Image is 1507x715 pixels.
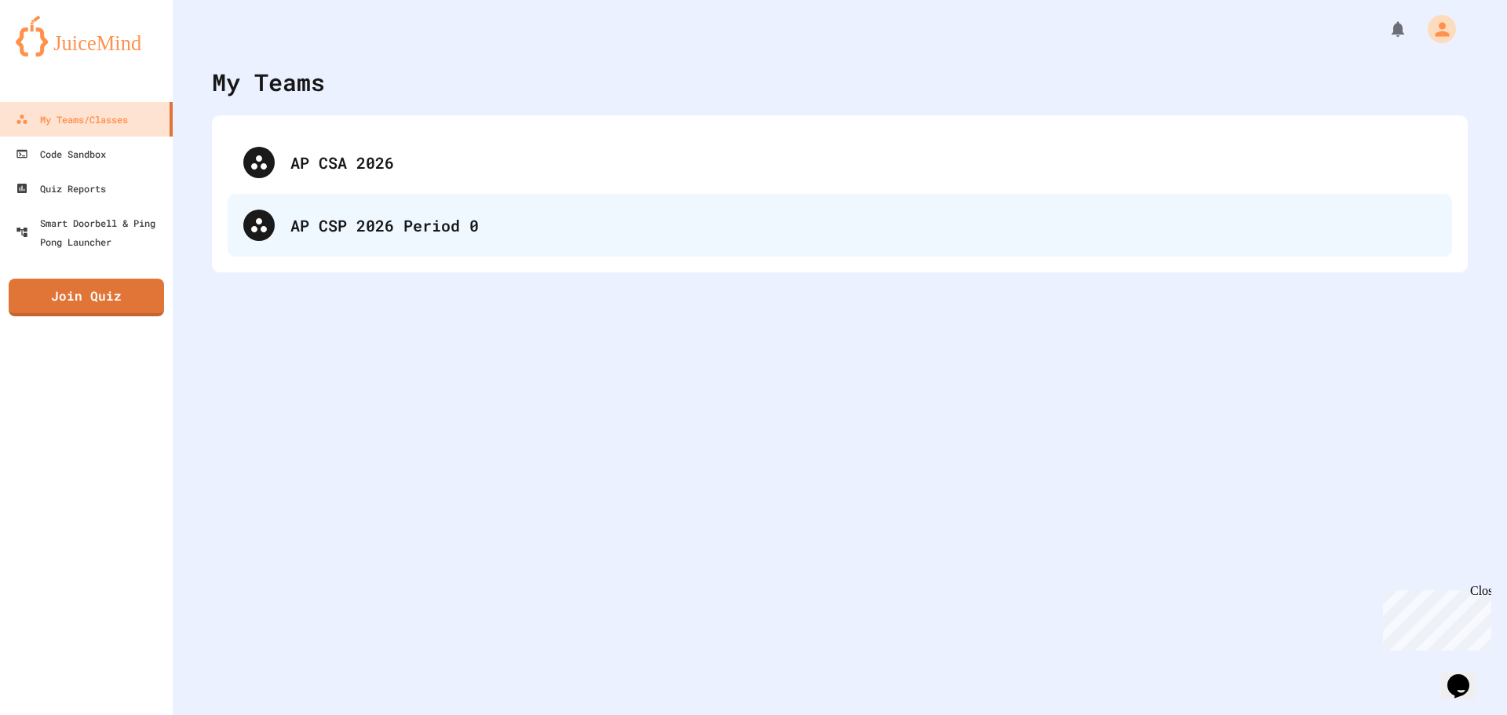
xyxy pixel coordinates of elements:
[1359,16,1411,42] div: My Notifications
[228,131,1452,194] div: AP CSA 2026
[1441,652,1491,699] iframe: chat widget
[290,151,1436,174] div: AP CSA 2026
[16,213,166,251] div: Smart Doorbell & Ping Pong Launcher
[1411,11,1460,47] div: My Account
[16,16,157,57] img: logo-orange.svg
[16,179,106,198] div: Quiz Reports
[16,110,128,129] div: My Teams/Classes
[228,194,1452,257] div: AP CSP 2026 Period 0
[9,279,164,316] a: Join Quiz
[1377,584,1491,651] iframe: chat widget
[290,213,1436,237] div: AP CSP 2026 Period 0
[6,6,108,100] div: Chat with us now!Close
[16,144,106,163] div: Code Sandbox
[212,64,325,100] div: My Teams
